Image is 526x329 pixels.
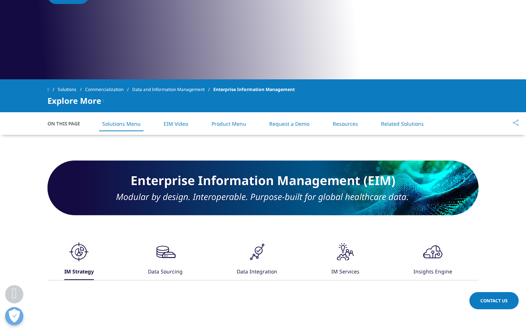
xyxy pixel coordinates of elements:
[236,241,277,280] button: Data Integration
[213,83,295,96] span: Enterprise Information Management
[58,83,85,96] a: Solutions
[164,120,188,127] a: EIM Video
[413,264,452,280] div: Insights Engine
[269,120,309,127] a: Request a Demo
[148,264,183,280] div: Data Sourcing
[132,83,213,96] a: Data and Information Management
[211,120,246,127] a: Product Menu
[412,241,452,280] button: Insights Engine
[63,241,94,280] button: IM Strategy
[237,264,277,280] div: Data Integration
[331,264,359,280] div: IM Services
[85,83,132,96] a: Commercialization
[330,241,359,280] button: IM Services
[47,120,88,127] span: On This Page
[102,120,141,127] a: Solutions Menu
[469,292,519,309] a: Contact Us
[381,120,424,127] a: Related Solutions
[480,298,508,304] span: Contact Us
[64,264,94,280] div: IM Strategy
[333,120,358,127] a: Resources
[147,241,183,280] button: Data Sourcing
[47,96,101,105] span: Explore More
[5,307,23,325] button: 優先設定センターを開く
